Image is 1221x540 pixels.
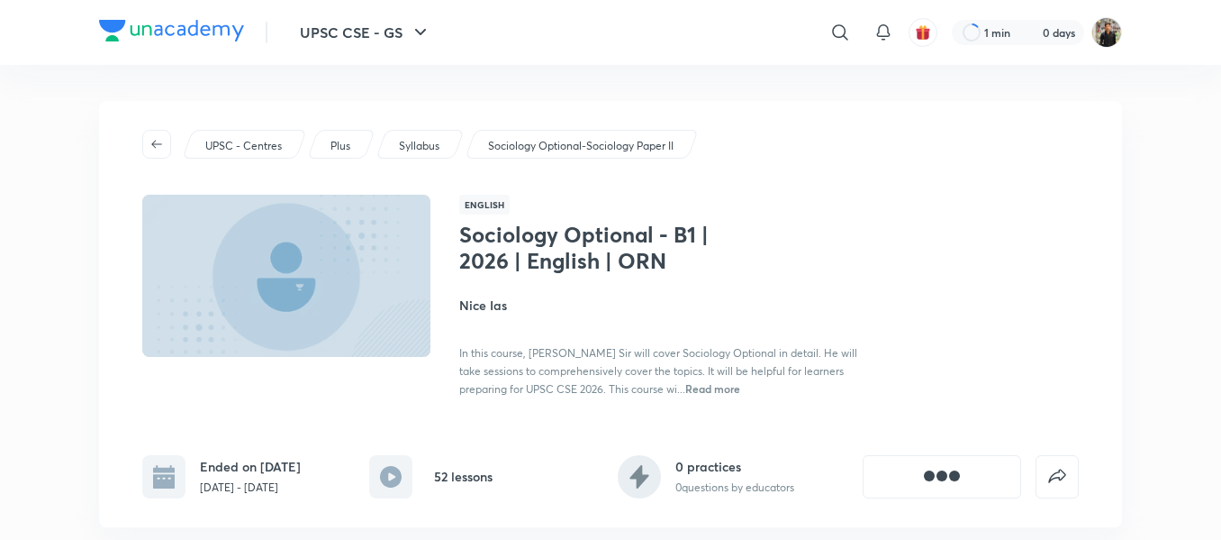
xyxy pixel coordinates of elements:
button: false [1036,455,1079,499]
img: Company Logo [99,20,244,41]
h6: 52 lessons [434,467,493,486]
p: Syllabus [399,138,439,154]
button: UPSC CSE - GS [289,14,442,50]
a: Sociology Optional-Sociology Paper II [485,138,677,154]
span: In this course, [PERSON_NAME] Sir will cover Sociology Optional in detail. He will take sessions ... [459,346,857,396]
img: avatar [915,24,931,41]
h4: Nice Ias [459,296,863,315]
img: streak [1021,23,1039,41]
h6: Ended on [DATE] [200,457,301,476]
a: Syllabus [396,138,443,154]
h1: Sociology Optional - B1 | 2026 | English | ORN [459,222,754,274]
span: English [459,195,510,215]
img: Yudhishthir [1091,17,1122,48]
p: 0 questions by educators [675,480,794,496]
p: [DATE] - [DATE] [200,480,301,496]
span: Read more [685,381,740,396]
a: Plus [328,138,354,154]
p: Sociology Optional-Sociology Paper II [488,138,674,154]
button: avatar [909,18,937,47]
p: Plus [330,138,350,154]
a: UPSC - Centres [203,138,285,154]
p: UPSC - Centres [205,138,282,154]
img: Thumbnail [140,193,433,359]
button: [object Object] [863,455,1021,499]
h6: 0 practices [675,457,794,476]
a: Company Logo [99,20,244,46]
